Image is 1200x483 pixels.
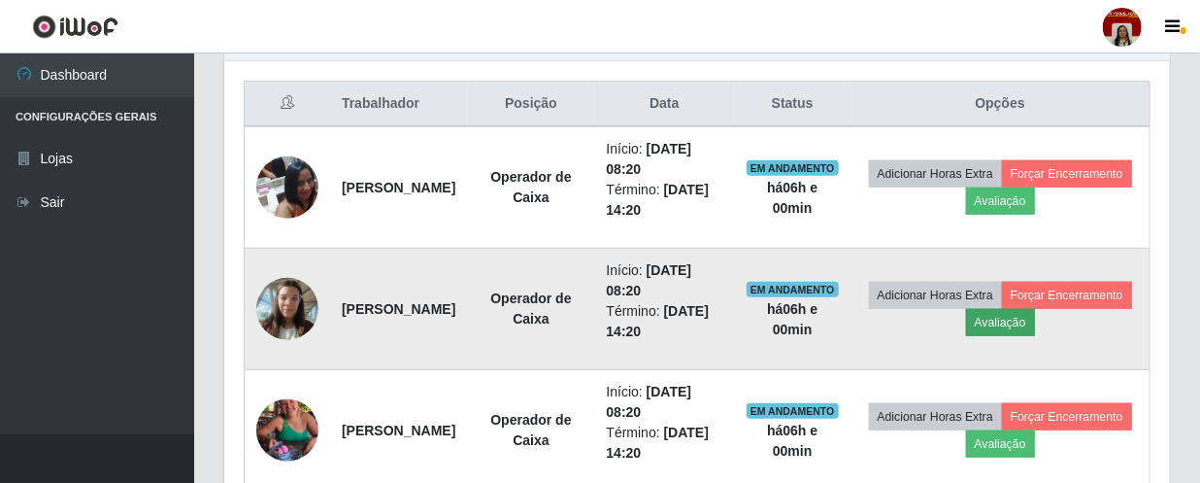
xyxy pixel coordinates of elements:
[32,15,118,39] img: CoreUI Logo
[869,403,1002,431] button: Adicionar Horas Extra
[607,301,723,342] li: Término:
[467,82,594,127] th: Posição
[342,423,455,438] strong: [PERSON_NAME]
[490,412,571,448] strong: Operador de Caixa
[607,382,723,423] li: Início:
[330,82,467,127] th: Trabalhador
[607,141,692,177] time: [DATE] 08:20
[607,262,692,298] time: [DATE] 08:20
[747,403,839,419] span: EM ANDAMENTO
[1002,160,1132,188] button: Forçar Encerramento
[607,260,723,301] li: Início:
[869,282,1002,309] button: Adicionar Horas Extra
[747,282,839,297] span: EM ANDAMENTO
[850,82,1150,127] th: Opções
[607,423,723,464] li: Término:
[1002,282,1132,309] button: Forçar Encerramento
[767,423,817,459] strong: há 06 h e 00 min
[342,301,455,317] strong: [PERSON_NAME]
[256,146,318,228] img: 1716827942776.jpeg
[607,384,692,420] time: [DATE] 08:20
[966,309,1035,336] button: Avaliação
[767,180,817,216] strong: há 06 h e 00 min
[1002,403,1132,431] button: Forçar Encerramento
[607,180,723,221] li: Término:
[490,291,571,327] strong: Operador de Caixa
[256,267,318,350] img: 1735410099606.jpeg
[966,431,1035,458] button: Avaliação
[734,82,850,127] th: Status
[966,188,1035,215] button: Avaliação
[490,169,571,205] strong: Operador de Caixa
[767,301,817,337] strong: há 06 h e 00 min
[342,180,455,195] strong: [PERSON_NAME]
[747,160,839,176] span: EM ANDAMENTO
[869,160,1002,188] button: Adicionar Horas Extra
[595,82,735,127] th: Data
[607,139,723,180] li: Início:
